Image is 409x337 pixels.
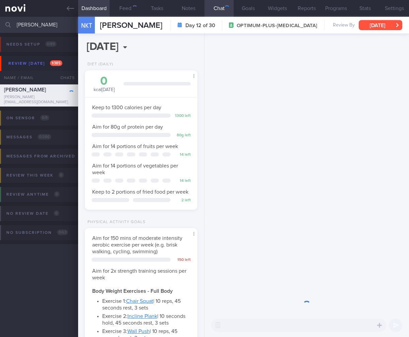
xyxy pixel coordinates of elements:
[5,133,53,142] div: Messages
[174,114,191,119] div: 1300 left
[126,298,153,304] a: Chair Squat
[174,152,191,157] div: 14 left
[237,22,317,29] span: OPTIMUM-PLUS-[MEDICAL_DATA]
[5,114,51,123] div: On sensor
[50,60,62,66] span: 1 / 385
[5,40,58,49] div: Needs setup
[5,228,70,237] div: No subscription
[92,235,182,254] span: Aim for 150 mins of moderate intensity aerobic exercise per week (e.g. brisk walking, cycling, sw...
[54,191,60,197] span: 0
[45,41,57,47] span: 0 / 89
[38,134,51,140] span: 0 / 286
[100,21,162,29] span: [PERSON_NAME]
[92,105,161,110] span: Keep to 1300 calories per day
[85,220,145,225] div: Physical Activity Goals
[92,288,173,294] strong: Body Weight Exercises - Full Body
[4,95,74,105] div: [PERSON_NAME][EMAIL_ADDRESS][DOMAIN_NAME]
[92,163,178,175] span: Aim for 14 portions of vegetables per week
[127,314,157,319] a: Incline Plank
[76,13,97,39] div: NKT
[4,87,46,92] span: [PERSON_NAME]
[359,20,402,30] button: [DATE]
[174,179,191,184] div: 14 left
[333,22,355,28] span: Review By
[57,229,68,235] span: 0 / 63
[102,296,190,311] li: Exercise 1: | 10 reps, 45 seconds rest, 3 sets
[92,75,117,87] div: 0
[174,133,191,138] div: 80 g left
[92,268,186,280] span: Aim for 2x strength training sessions per week
[174,198,191,203] div: 2 left
[5,152,92,161] div: Messages from Archived
[58,172,64,178] span: 0
[54,210,59,216] span: 0
[5,209,61,218] div: No review date
[174,258,191,263] div: 150 left
[7,59,64,68] div: Review [DATE]
[5,171,66,180] div: Review this week
[92,124,163,130] span: Aim for 80g of protein per day
[5,190,61,199] div: Review anytime
[127,329,150,334] a: Wall Push
[51,71,78,84] div: Chats
[185,22,215,29] strong: Day 12 of 30
[102,311,190,326] li: Exercise 2: | 10 seconds hold, 45 seconds rest, 3 sets
[92,144,178,149] span: Aim for 14 portions of fruits per week
[92,189,188,195] span: Keep to 2 portions of fried food per week
[85,62,113,67] div: Diet (Daily)
[92,75,117,93] div: kcal [DATE]
[40,115,49,121] span: 0 / 9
